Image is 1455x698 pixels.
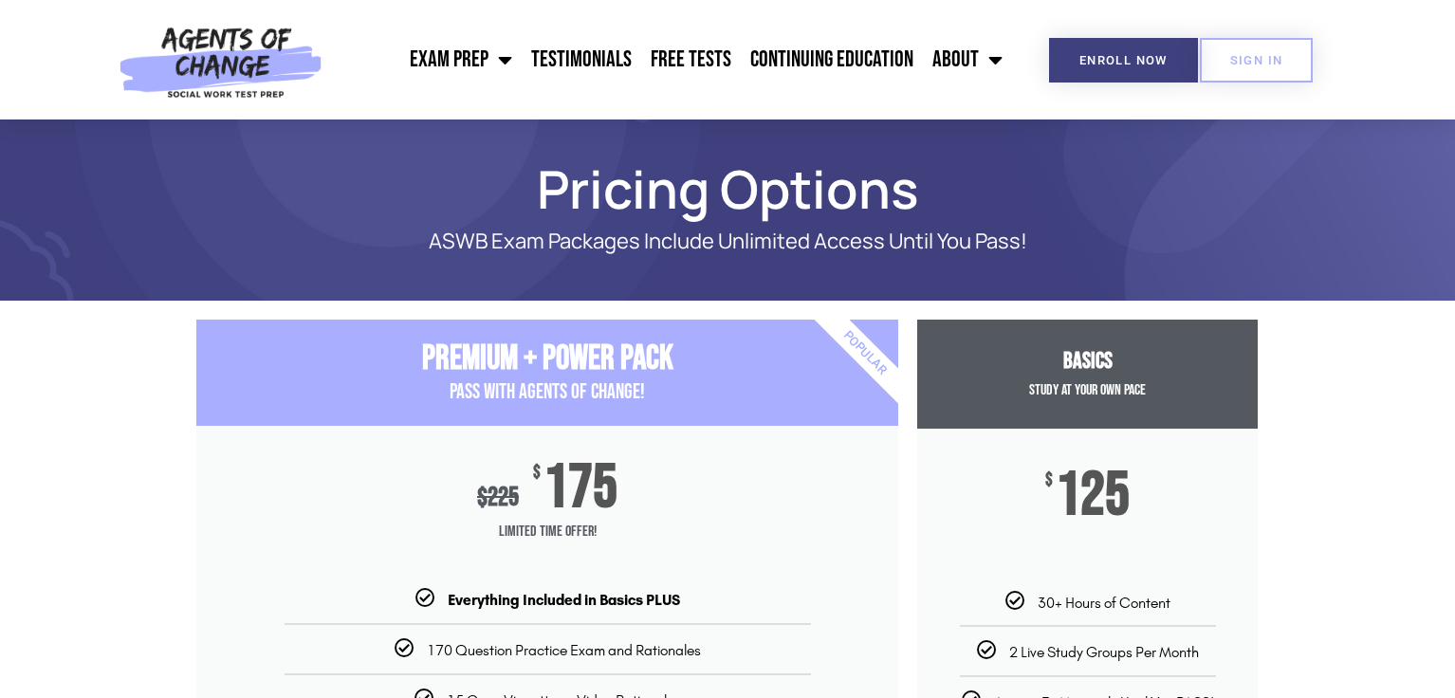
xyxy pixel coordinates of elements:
[1009,643,1199,661] span: 2 Live Study Groups Per Month
[1056,471,1130,521] span: 125
[923,36,1012,83] a: About
[1045,471,1053,490] span: $
[533,464,541,483] span: $
[400,36,522,83] a: Exam Prep
[641,36,741,83] a: Free Tests
[427,641,701,659] span: 170 Question Practice Exam and Rationales
[196,513,898,551] span: Limited Time Offer!
[1079,54,1168,66] span: Enroll Now
[1029,381,1146,399] span: Study at your Own Pace
[756,244,975,463] div: Popular
[741,36,923,83] a: Continuing Education
[522,36,641,83] a: Testimonials
[1038,594,1170,612] span: 30+ Hours of Content
[448,591,680,609] b: Everything Included in Basics PLUS
[543,464,617,513] span: 175
[1200,38,1314,83] a: SIGN IN
[1049,38,1198,83] a: Enroll Now
[263,230,1192,253] p: ASWB Exam Packages Include Unlimited Access Until You Pass!
[332,36,1012,83] nav: Menu
[477,482,519,513] div: 225
[477,482,488,513] span: $
[196,339,898,379] h3: Premium + Power Pack
[917,348,1258,376] h3: Basics
[187,167,1268,211] h1: Pricing Options
[1230,54,1283,66] span: SIGN IN
[450,379,645,405] span: PASS with AGENTS OF CHANGE!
